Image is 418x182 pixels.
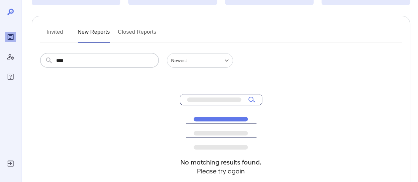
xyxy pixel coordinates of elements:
div: Manage Users [5,52,16,62]
div: Log Out [5,158,16,169]
div: Reports [5,32,16,42]
div: Newest [167,53,233,68]
div: FAQ [5,71,16,82]
button: Closed Reports [118,27,157,43]
h4: No matching results found. [180,158,262,166]
button: Invited [40,27,70,43]
h4: Please try again [180,166,262,175]
button: New Reports [78,27,110,43]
